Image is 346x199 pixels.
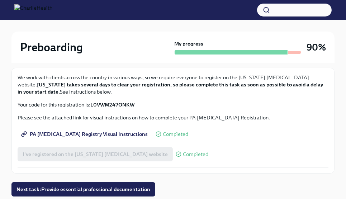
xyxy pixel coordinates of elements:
button: Next task:Provide essential professional documentation [11,182,155,196]
span: Completed [163,132,188,137]
h2: Preboarding [20,40,83,55]
p: Please see the attached link for visual instructions on how to complete your PA [MEDICAL_DATA] Re... [18,114,328,121]
p: We work with clients across the country in various ways, so we require everyone to register on th... [18,74,328,95]
span: Completed [183,152,208,157]
p: Your code for this registration is: [18,101,328,108]
span: PA [MEDICAL_DATA] Registry Visual Instructions [23,131,148,138]
h3: 90% [307,41,326,54]
strong: L0VWM247ONKW [90,101,134,108]
img: CharlieHealth [14,4,52,16]
span: Next task : Provide essential professional documentation [16,186,150,193]
a: PA [MEDICAL_DATA] Registry Visual Instructions [18,127,153,141]
strong: [US_STATE] takes several days to clear your registration, so please complete this task as soon as... [18,81,323,95]
strong: My progress [175,40,204,47]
